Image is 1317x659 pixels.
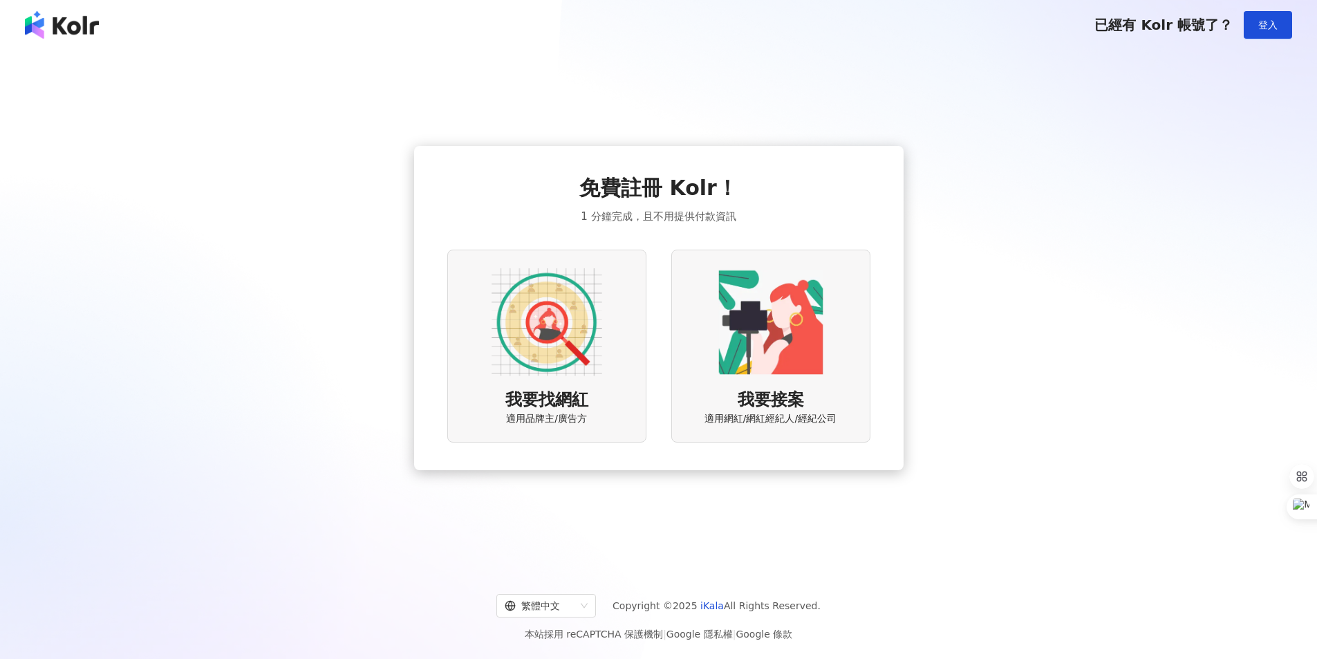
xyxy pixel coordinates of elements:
span: 我要找網紅 [505,389,588,412]
img: AD identity option [492,267,602,378]
a: iKala [700,600,724,611]
span: 免費註冊 Kolr！ [579,174,738,203]
span: 本站採用 reCAPTCHA 保護機制 [525,626,792,642]
span: 我要接案 [738,389,804,412]
span: 適用網紅/網紅經紀人/經紀公司 [704,412,837,426]
span: 適用品牌主/廣告方 [506,412,587,426]
span: 已經有 Kolr 帳號了？ [1094,17,1233,33]
span: | [733,629,736,640]
a: Google 隱私權 [666,629,733,640]
div: 繁體中文 [505,595,575,617]
span: 1 分鐘完成，且不用提供付款資訊 [581,208,736,225]
img: logo [25,11,99,39]
button: 登入 [1244,11,1292,39]
img: KOL identity option [716,267,826,378]
a: Google 條款 [736,629,792,640]
span: 登入 [1258,19,1278,30]
span: | [663,629,666,640]
span: Copyright © 2025 All Rights Reserved. [613,597,821,614]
